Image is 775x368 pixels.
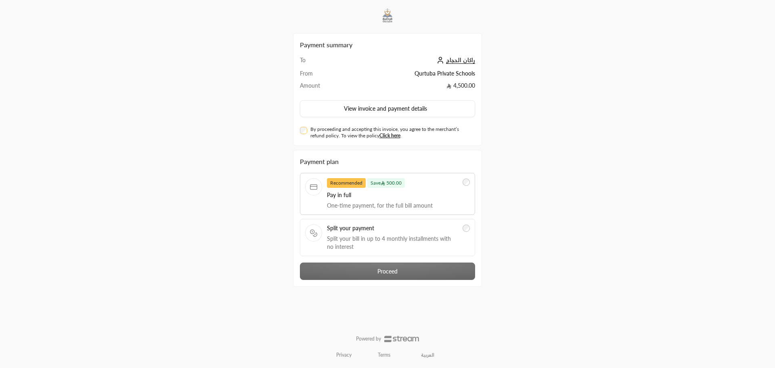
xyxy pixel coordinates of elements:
[327,235,458,251] span: Split your bill in up to 4 monthly installments with no interest
[327,224,458,232] span: Split your payment
[336,352,352,358] a: Privacy
[310,126,472,139] label: By proceeding and accepting this invoice, you agree to the merchant’s refund policy. To view the ...
[300,157,475,166] div: Payment plan
[463,179,470,186] input: RecommendedSave 500.00Pay in fullOne-time payment, for the full bill amount
[378,352,390,358] a: Terms
[367,178,405,188] span: Save 500.00
[377,5,398,27] img: Company Logo
[327,178,366,188] span: Recommended
[446,57,475,64] span: راكان الحجاج
[327,202,458,210] span: One-time payment, for the full bill amount
[417,349,439,362] a: العربية
[327,191,458,199] span: Pay in full
[435,57,475,63] a: راكان الحجاج
[356,336,381,342] p: Powered by
[300,69,344,82] td: From
[379,132,400,139] a: Click here
[300,82,344,94] td: Amount
[344,82,475,94] td: 4,500.00
[300,100,475,117] button: View invoice and payment details
[300,40,475,50] h2: Payment summary
[463,225,470,232] input: Split your paymentSplit your bill in up to 4 monthly installments with no interest
[344,69,475,82] td: Qurtuba Private Schools
[300,56,344,69] td: To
